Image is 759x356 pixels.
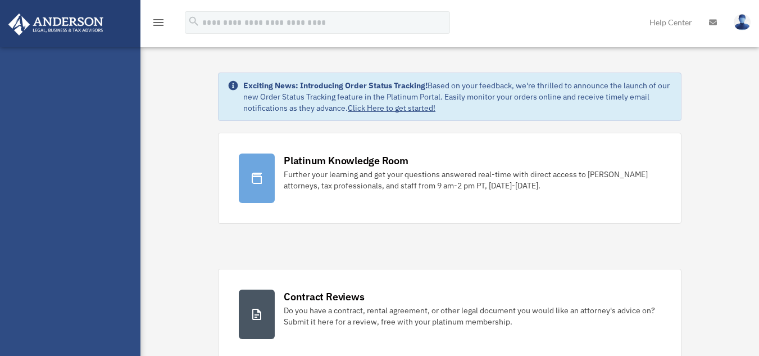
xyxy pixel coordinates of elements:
[152,16,165,29] i: menu
[188,15,200,28] i: search
[243,80,672,114] div: Based on your feedback, we're thrilled to announce the launch of our new Order Status Tracking fe...
[284,169,661,191] div: Further your learning and get your questions answered real-time with direct access to [PERSON_NAM...
[348,103,435,113] a: Click Here to get started!
[243,80,428,91] strong: Exciting News: Introducing Order Status Tracking!
[218,133,681,224] a: Platinum Knowledge Room Further your learning and get your questions answered real-time with dire...
[284,305,661,327] div: Do you have a contract, rental agreement, or other legal document you would like an attorney's ad...
[284,154,408,168] div: Platinum Knowledge Room
[152,20,165,29] a: menu
[5,13,107,35] img: Anderson Advisors Platinum Portal
[734,14,751,30] img: User Pic
[284,290,364,304] div: Contract Reviews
